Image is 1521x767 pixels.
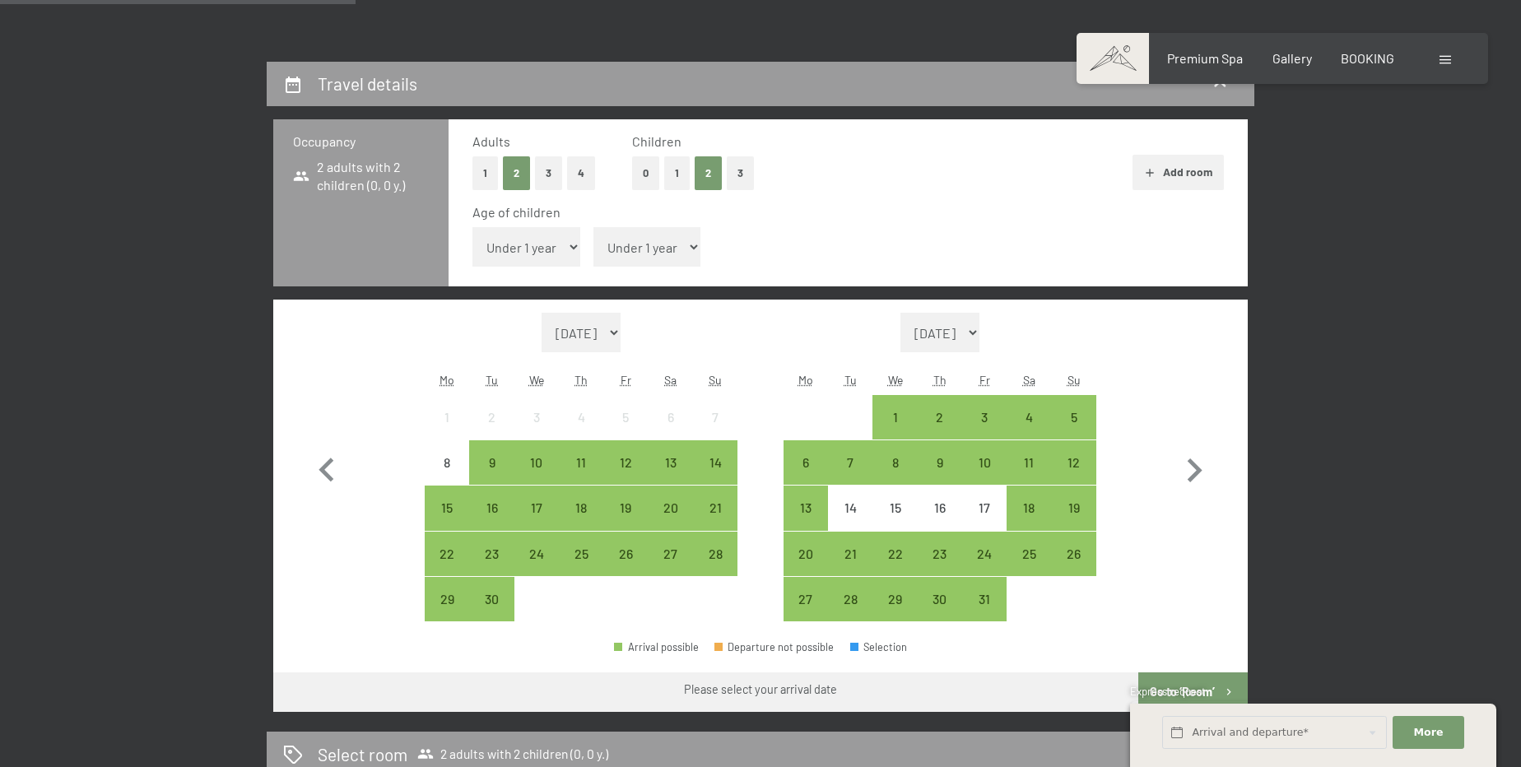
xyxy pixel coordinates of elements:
[964,593,1005,634] div: 31
[919,501,961,542] div: 16
[784,532,828,576] div: Arrival possible
[784,486,828,530] div: Arrival possible
[919,411,961,452] div: 2
[850,642,908,653] div: Selection
[828,532,872,576] div: Tue Oct 21 2025
[574,373,588,387] abbr: Thursday
[874,547,915,588] div: 22
[872,577,917,621] div: Wed Oct 29 2025
[918,577,962,621] div: Arrival possible
[962,440,1007,485] div: Arrival possible
[1007,486,1051,530] div: Sat Oct 18 2025
[605,547,646,588] div: 26
[918,577,962,621] div: Thu Oct 30 2025
[1008,547,1049,588] div: 25
[649,486,693,530] div: Sat Sep 20 2025
[469,440,514,485] div: Arrival possible
[1052,532,1096,576] div: Sun Oct 26 2025
[514,440,559,485] div: Wed Sep 10 2025
[559,395,603,439] div: Thu Sep 04 2025
[514,395,559,439] div: Wed Sep 03 2025
[872,486,917,530] div: Wed Oct 15 2025
[469,395,514,439] div: Tue Sep 02 2025
[649,486,693,530] div: Arrival possible
[693,532,737,576] div: Sun Sep 28 2025
[874,501,915,542] div: 15
[603,440,648,485] div: Arrival possible
[784,577,828,621] div: Arrival possible
[919,547,961,588] div: 23
[695,156,722,190] button: 2
[1008,456,1049,497] div: 11
[469,532,514,576] div: Arrival possible
[872,395,917,439] div: Wed Oct 01 2025
[603,440,648,485] div: Fri Sep 12 2025
[471,547,512,588] div: 23
[303,313,351,622] button: Previous month
[727,156,754,190] button: 3
[664,156,690,190] button: 1
[1023,373,1035,387] abbr: Saturday
[559,486,603,530] div: Thu Sep 18 2025
[632,156,659,190] button: 0
[1052,395,1096,439] div: Sun Oct 05 2025
[605,411,646,452] div: 5
[1138,672,1248,712] button: Go to ‘Room’
[872,440,917,485] div: Wed Oct 08 2025
[649,440,693,485] div: Sat Sep 13 2025
[844,373,857,387] abbr: Tuesday
[560,547,602,588] div: 25
[1007,532,1051,576] div: Sat Oct 25 2025
[425,440,469,485] div: Arrival not possible
[560,456,602,497] div: 11
[964,411,1005,452] div: 3
[798,373,813,387] abbr: Monday
[918,486,962,530] div: Thu Oct 16 2025
[828,440,872,485] div: Tue Oct 07 2025
[426,593,467,634] div: 29
[1170,313,1218,622] button: Next month
[650,501,691,542] div: 20
[614,642,699,653] div: Arrival possible
[874,411,915,452] div: 1
[469,395,514,439] div: Arrival not possible
[469,440,514,485] div: Tue Sep 09 2025
[559,440,603,485] div: Arrival possible
[425,486,469,530] div: Mon Sep 15 2025
[872,486,917,530] div: Arrival not possible
[828,532,872,576] div: Arrival possible
[964,501,1005,542] div: 17
[605,501,646,542] div: 19
[918,440,962,485] div: Arrival possible
[693,440,737,485] div: Arrival possible
[709,373,722,387] abbr: Sunday
[830,501,871,542] div: 14
[828,577,872,621] div: Arrival possible
[529,373,544,387] abbr: Wednesday
[514,486,559,530] div: Arrival possible
[962,486,1007,530] div: Fri Oct 17 2025
[1052,440,1096,485] div: Arrival possible
[1133,155,1224,191] button: Add room
[649,440,693,485] div: Arrival possible
[693,486,737,530] div: Sun Sep 21 2025
[1067,373,1081,387] abbr: Sunday
[516,547,557,588] div: 24
[1054,411,1095,452] div: 5
[1052,395,1096,439] div: Arrival possible
[650,547,691,588] div: 27
[919,456,961,497] div: 9
[426,411,467,452] div: 1
[828,486,872,530] div: Tue Oct 14 2025
[1167,50,1243,66] a: Premium Spa
[486,373,498,387] abbr: Tuesday
[828,440,872,485] div: Arrival possible
[664,373,677,387] abbr: Saturday
[621,373,631,387] abbr: Friday
[695,547,736,588] div: 28
[933,373,947,387] abbr: Thursday
[919,593,961,634] div: 30
[1054,456,1095,497] div: 12
[472,133,510,149] span: Adults
[425,532,469,576] div: Mon Sep 22 2025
